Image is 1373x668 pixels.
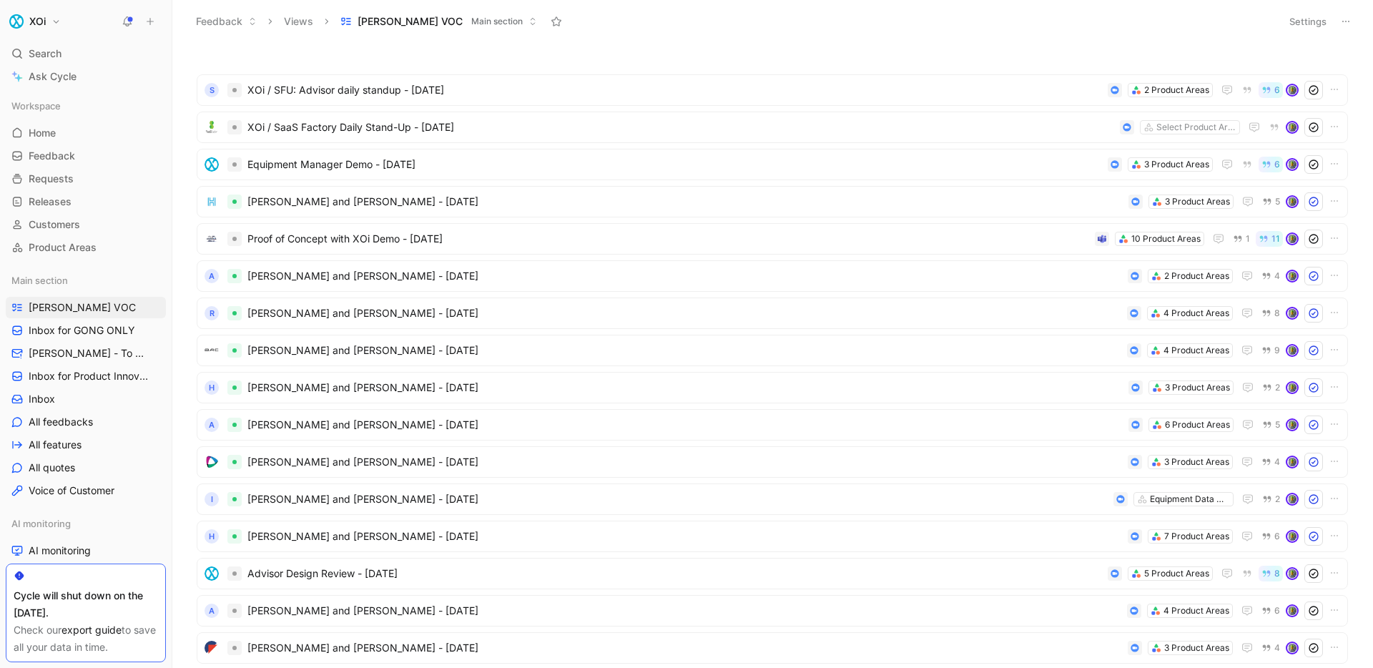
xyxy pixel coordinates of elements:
a: Product Areas [6,237,166,258]
h1: XOi [29,15,46,28]
a: All quotes [6,457,166,478]
span: Voice of Customer [29,483,114,498]
button: Views [277,11,320,32]
span: All quotes [29,461,75,475]
div: Check our to save all your data in time. [14,622,158,656]
div: Cycle will shut down on the [DATE]. [14,587,158,622]
a: Releases [6,191,166,212]
a: Feedback [6,145,166,167]
span: [PERSON_NAME] VOC [358,14,463,29]
a: Inbox [6,388,166,410]
span: AI monitoring [11,516,71,531]
a: All feedbacks [6,411,166,433]
a: [PERSON_NAME] - To Process [6,343,166,364]
button: [PERSON_NAME] VOCMain section [334,11,543,32]
a: Requests [6,168,166,190]
span: Search [29,45,61,62]
span: Inbox for GONG ONLY [29,323,135,338]
span: [PERSON_NAME] VOC [29,300,136,315]
span: [PERSON_NAME] - To Process [29,346,148,360]
div: AI monitoringAI monitoringQuotes to linkQuotes to verifyRequests to verify [6,513,166,630]
span: Workspace [11,99,61,113]
div: Main section [6,270,166,291]
a: Home [6,122,166,144]
a: Voice of Customer [6,480,166,501]
div: Search [6,43,166,64]
span: AI monitoring [29,544,91,558]
button: Feedback [190,11,263,32]
span: Inbox for Product Innovation Product Area [29,369,152,383]
div: Main section[PERSON_NAME] VOCInbox for GONG ONLY[PERSON_NAME] - To ProcessInbox for Product Innov... [6,270,166,501]
a: Inbox for Product Innovation Product Area [6,365,166,387]
a: Ask Cycle [6,66,166,87]
a: AI monitoring [6,540,166,561]
span: Product Areas [29,240,97,255]
img: XOi [9,14,24,29]
button: Settings [1283,11,1333,31]
span: Ask Cycle [29,68,77,85]
a: Customers [6,214,166,235]
a: Inbox for GONG ONLY [6,320,166,341]
span: Requests [29,172,74,186]
a: export guide [61,624,122,636]
span: Releases [29,195,72,209]
div: Workspace [6,95,166,117]
div: AI monitoring [6,513,166,534]
a: [PERSON_NAME] VOC [6,297,166,318]
span: Main section [471,14,523,29]
span: Main section [11,273,68,288]
span: All features [29,438,82,452]
a: All features [6,434,166,456]
span: Customers [29,217,80,232]
span: Inbox [29,392,55,406]
span: Feedback [29,149,75,163]
span: Home [29,126,56,140]
span: All feedbacks [29,415,93,429]
button: XOiXOi [6,11,64,31]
